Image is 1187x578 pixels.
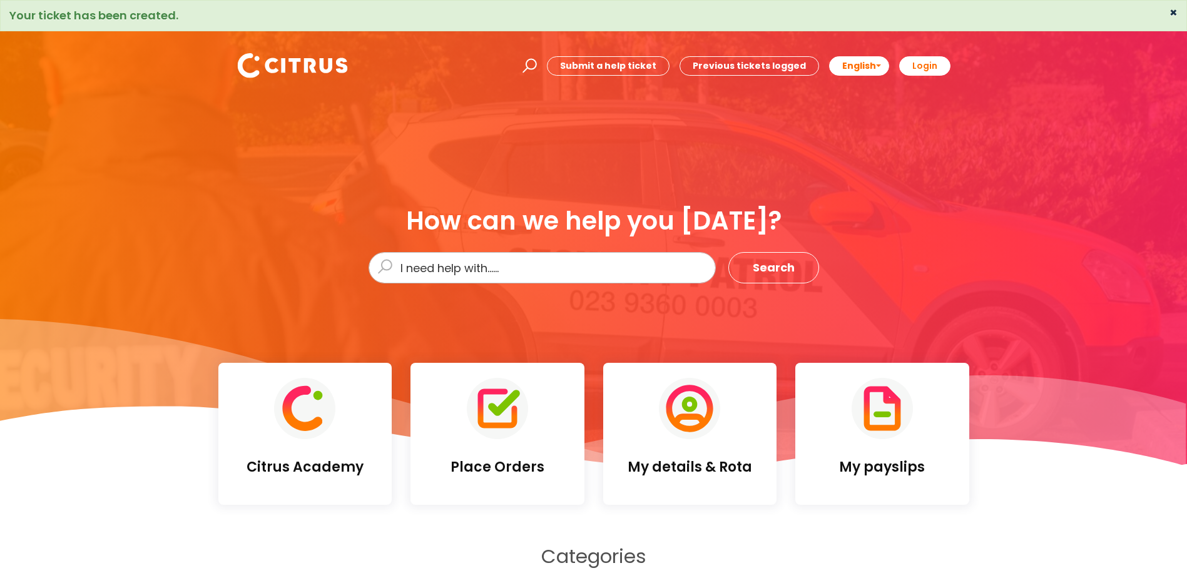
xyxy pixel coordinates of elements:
span: English [842,59,876,72]
button: × [1169,7,1178,18]
span: Search [753,258,795,278]
a: Login [899,56,950,76]
div: How can we help you [DATE]? [369,207,819,235]
a: My details & Rota [603,363,777,504]
button: Search [728,252,819,283]
h4: My details & Rota [613,459,767,475]
a: Citrus Academy [218,363,392,504]
a: Submit a help ticket [547,56,670,76]
a: Place Orders [410,363,584,504]
a: My payslips [795,363,969,504]
input: I need help with...... [369,252,716,283]
b: Login [912,59,937,72]
h4: Place Orders [420,459,574,475]
a: Previous tickets logged [680,56,819,76]
h4: Citrus Academy [228,459,382,475]
h4: My payslips [805,459,959,475]
h2: Categories [218,545,969,568]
